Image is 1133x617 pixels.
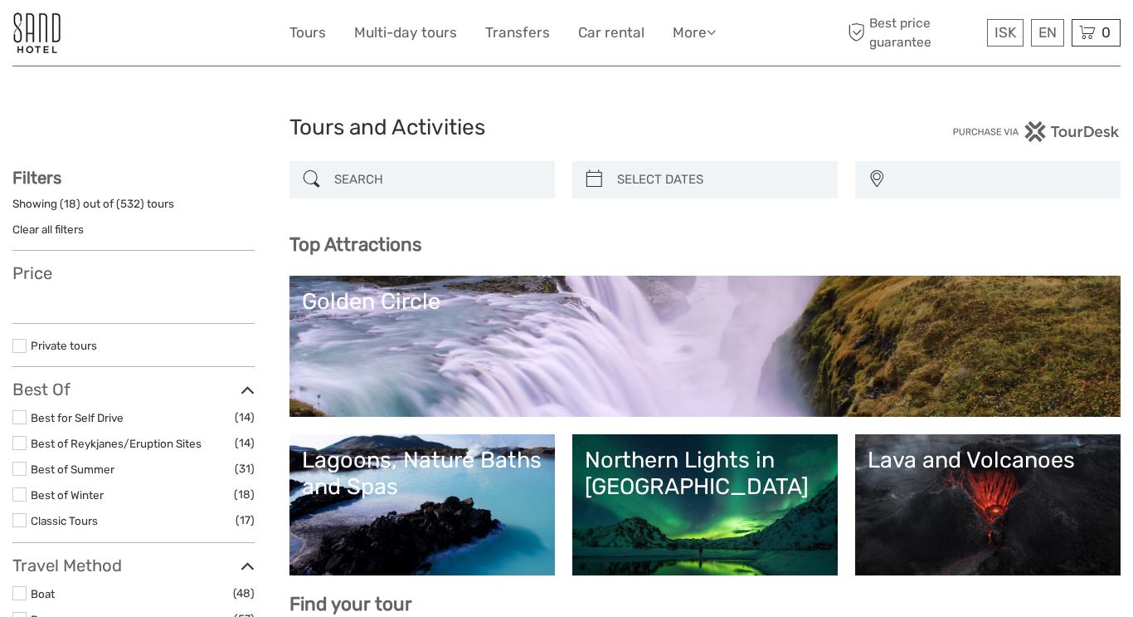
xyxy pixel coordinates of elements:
label: 18 [64,196,76,212]
a: Lagoons, Nature Baths and Spas [302,447,542,563]
a: Best of Winter [31,488,104,502]
a: Best for Self Drive [31,411,124,424]
span: Best price guarantee [844,14,983,51]
a: Car rental [578,21,644,45]
span: ISK [994,24,1016,41]
h1: Tours and Activities [289,115,844,141]
b: Find your tour [289,593,412,615]
a: Lava and Volcanoes [868,447,1108,563]
span: (48) [233,584,255,603]
a: Northern Lights in [GEOGRAPHIC_DATA] [585,447,825,563]
a: Boat [31,587,55,600]
div: Lava and Volcanoes [868,447,1108,473]
label: 532 [120,196,140,212]
a: More [673,21,716,45]
div: Northern Lights in [GEOGRAPHIC_DATA] [585,447,825,501]
input: SELECT DATES [610,165,829,194]
a: Best of Summer [31,463,114,476]
a: Classic Tours [31,514,98,527]
span: 0 [1099,24,1113,41]
a: Tours [289,21,326,45]
input: SEARCH [328,165,547,194]
div: Showing ( ) out of ( ) tours [12,196,255,222]
span: (14) [235,433,255,453]
div: Lagoons, Nature Baths and Spas [302,447,542,501]
span: (18) [234,485,255,504]
a: Transfers [485,21,550,45]
span: (31) [235,459,255,478]
span: (14) [235,408,255,427]
span: (17) [236,511,255,530]
div: EN [1031,19,1064,47]
b: Top Attractions [289,233,421,256]
div: Golden Circle [302,288,1108,315]
h3: Price [12,263,255,283]
h3: Best Of [12,380,255,399]
h3: Travel Method [12,556,255,575]
img: 186-9edf1c15-b972-4976-af38-d04df2434085_logo_small.jpg [12,12,61,53]
a: Multi-day tours [354,21,457,45]
strong: Filters [12,168,61,188]
img: PurchaseViaTourDesk.png [952,121,1121,142]
a: Clear all filters [12,223,84,236]
a: Golden Circle [302,288,1108,404]
a: Private tours [31,339,97,352]
a: Best of Reykjanes/Eruption Sites [31,437,202,450]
